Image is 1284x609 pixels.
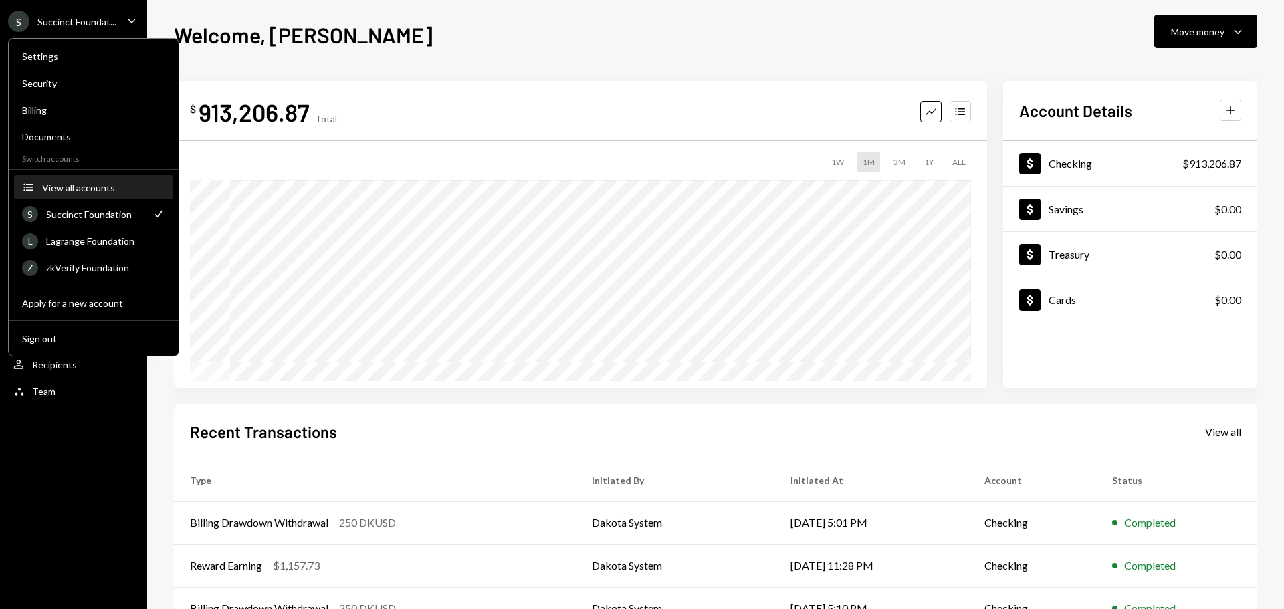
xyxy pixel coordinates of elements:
[1019,100,1132,122] h2: Account Details
[190,420,337,443] h2: Recent Transactions
[14,124,173,148] a: Documents
[8,379,139,403] a: Team
[46,209,144,220] div: Succinct Foundation
[14,44,173,68] a: Settings
[1096,459,1257,501] th: Status
[14,255,173,279] a: ZzkVerify Foundation
[1182,156,1241,172] div: $913,206.87
[190,515,328,531] div: Billing Drawdown Withdrawal
[14,229,173,253] a: LLagrange Foundation
[22,51,165,62] div: Settings
[32,386,56,397] div: Team
[22,233,38,249] div: L
[14,291,173,316] button: Apply for a new account
[14,98,173,122] a: Billing
[1003,277,1257,322] a: Cards$0.00
[1205,425,1241,439] div: View all
[199,97,310,127] div: 913,206.87
[919,152,939,172] div: 1Y
[1003,232,1257,277] a: Treasury$0.00
[339,515,396,531] div: 250 DKUSD
[1171,25,1224,39] div: Move money
[1124,515,1176,531] div: Completed
[22,78,165,89] div: Security
[8,11,29,32] div: S
[968,544,1096,587] td: Checking
[774,459,968,501] th: Initiated At
[1003,141,1257,186] a: Checking$913,206.87
[14,71,173,95] a: Security
[576,459,774,501] th: Initiated By
[315,113,337,124] div: Total
[8,352,139,376] a: Recipients
[190,102,196,116] div: $
[14,327,173,351] button: Sign out
[46,262,165,273] div: zkVerify Foundation
[32,359,77,370] div: Recipients
[826,152,849,172] div: 1W
[9,151,179,164] div: Switch accounts
[1049,293,1076,306] div: Cards
[857,152,880,172] div: 1M
[22,104,165,116] div: Billing
[1214,292,1241,308] div: $0.00
[46,235,165,247] div: Lagrange Foundation
[1003,187,1257,231] a: Savings$0.00
[1214,247,1241,263] div: $0.00
[1205,424,1241,439] a: View all
[190,558,262,574] div: Reward Earning
[1214,201,1241,217] div: $0.00
[1049,157,1092,170] div: Checking
[174,21,433,48] h1: Welcome, [PERSON_NAME]
[1049,203,1083,215] div: Savings
[14,176,173,200] button: View all accounts
[1154,15,1257,48] button: Move money
[1124,558,1176,574] div: Completed
[1049,248,1089,261] div: Treasury
[968,459,1096,501] th: Account
[174,459,576,501] th: Type
[947,152,971,172] div: ALL
[576,501,774,544] td: Dakota System
[22,206,38,222] div: S
[273,558,320,574] div: $1,157.73
[22,297,165,309] div: Apply for a new account
[22,333,165,344] div: Sign out
[22,260,38,276] div: Z
[22,131,165,142] div: Documents
[774,544,968,587] td: [DATE] 11:28 PM
[968,501,1096,544] td: Checking
[42,182,165,193] div: View all accounts
[774,501,968,544] td: [DATE] 5:01 PM
[888,152,911,172] div: 3M
[37,16,116,27] div: Succinct Foundat...
[576,544,774,587] td: Dakota System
